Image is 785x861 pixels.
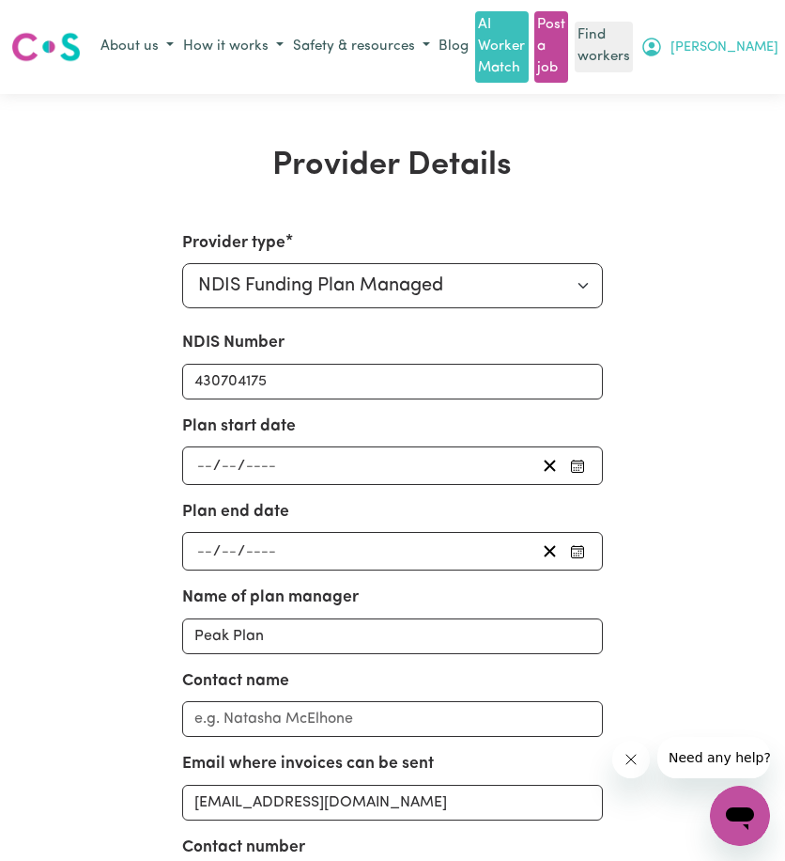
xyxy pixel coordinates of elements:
[182,836,305,860] label: Contact number
[564,539,591,564] button: Pick your plan end date
[636,31,783,63] button: My Account
[245,453,277,478] input: ----
[182,415,296,439] label: Plan start date
[196,539,213,564] input: --
[182,785,603,821] input: e.g. nat.mc@myplanmanager.com.au
[612,741,650,778] iframe: Close message
[11,30,81,64] img: Careseekers logo
[182,752,434,776] label: Email where invoices can be sent
[213,543,221,560] span: /
[182,701,603,737] input: e.g. Natasha McElhone
[196,453,213,478] input: --
[535,453,564,478] button: Clear plan start date
[221,539,238,564] input: --
[657,737,770,778] iframe: Message from company
[575,22,633,72] a: Find workers
[182,331,285,355] label: NDIS Number
[670,38,778,58] span: [PERSON_NAME]
[178,32,288,63] button: How it works
[182,231,285,256] label: Provider type
[182,500,289,524] label: Plan end date
[213,458,221,475] span: /
[182,586,359,610] label: Name of plan manager
[11,25,81,69] a: Careseekers logo
[238,543,245,560] span: /
[710,786,770,846] iframe: Button to launch messaging window
[182,669,289,694] label: Contact name
[535,539,564,564] button: Clear plan end date
[182,618,603,654] input: e.g. MyPlanManager Pty. Ltd.
[475,11,528,83] a: AI Worker Match
[238,458,245,475] span: /
[96,32,178,63] button: About us
[564,453,591,478] button: Pick your plan start date
[11,13,114,28] span: Need any help?
[221,453,238,478] input: --
[288,32,435,63] button: Safety & resources
[435,33,472,62] a: Blog
[245,539,277,564] input: ----
[77,147,709,185] h1: Provider Details
[534,11,568,83] a: Post a job
[182,364,603,399] input: Enter your NDIS number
